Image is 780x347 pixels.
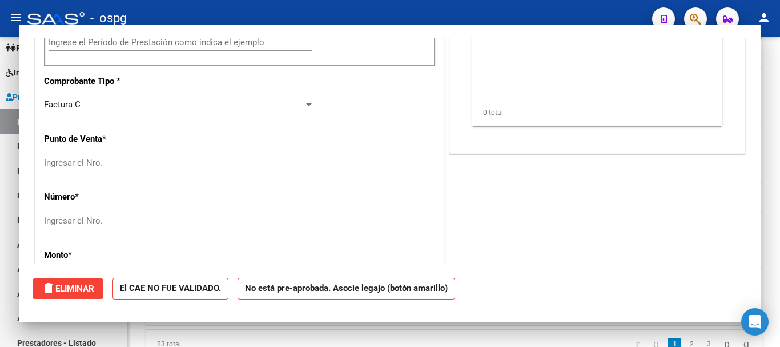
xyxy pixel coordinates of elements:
[42,284,94,294] span: Eliminar
[238,278,455,300] strong: No está pre-aprobada. Asocie legajo (botón amarillo)
[472,98,722,127] div: 0 total
[112,278,228,300] strong: El CAE NO FUE VALIDADO.
[33,278,103,299] button: Eliminar
[6,91,110,103] span: Prestadores / Proveedores
[44,249,162,262] p: Monto
[44,99,81,110] span: Factura C
[6,42,42,54] span: Padrón
[90,6,127,31] span: - ospg
[6,66,111,79] span: Integración (discapacidad)
[757,11,771,25] mat-icon: person
[44,190,162,204] p: Número
[741,308,769,336] div: Open Intercom Messenger
[44,133,162,146] p: Punto de Venta
[42,281,55,295] mat-icon: delete
[44,75,162,88] p: Comprobante Tipo *
[9,11,23,25] mat-icon: menu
